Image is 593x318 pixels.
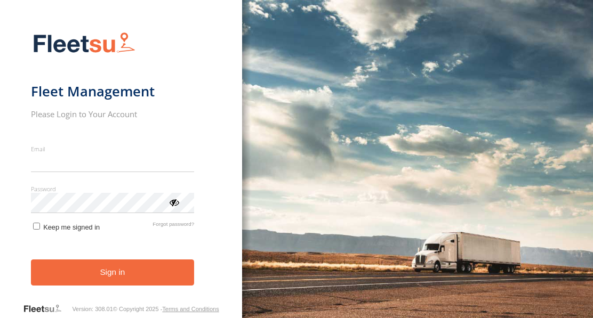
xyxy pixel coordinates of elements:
[31,185,195,193] label: Password
[33,223,40,230] input: Keep me signed in
[31,30,138,57] img: Fleetsu
[162,306,219,312] a: Terms and Conditions
[169,197,179,207] div: ViewPassword
[31,109,195,119] h2: Please Login to Your Account
[23,304,72,314] a: Visit our Website
[113,306,219,312] div: © Copyright 2025 -
[153,221,194,231] a: Forgot password?
[31,145,195,153] label: Email
[43,223,100,231] span: Keep me signed in
[31,259,195,286] button: Sign in
[31,26,212,303] form: main
[31,83,195,100] h1: Fleet Management
[72,306,113,312] div: Version: 308.01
